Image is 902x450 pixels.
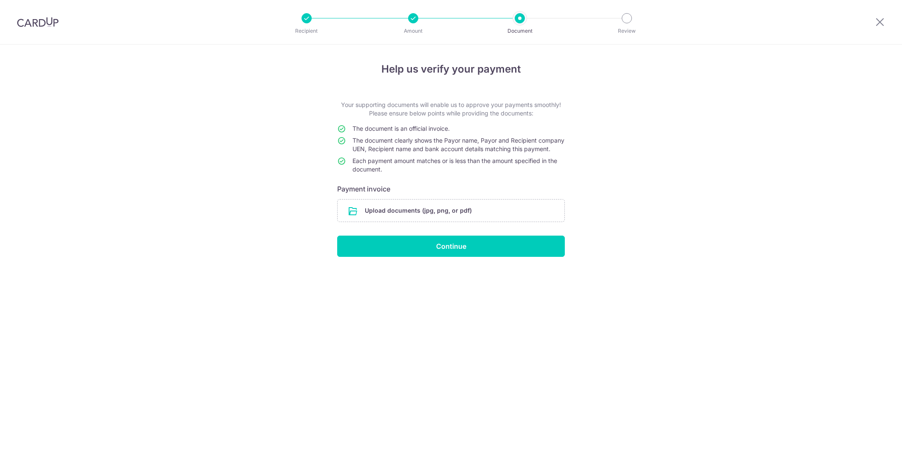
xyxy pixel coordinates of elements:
[488,27,551,35] p: Document
[337,184,565,194] h6: Payment invoice
[337,199,565,222] div: Upload documents (jpg, png, or pdf)
[352,137,564,152] span: The document clearly shows the Payor name, Payor and Recipient company UEN, Recipient name and ba...
[17,17,59,27] img: CardUp
[337,236,565,257] input: Continue
[352,125,450,132] span: The document is an official invoice.
[337,101,565,118] p: Your supporting documents will enable us to approve your payments smoothly! Please ensure below p...
[382,27,445,35] p: Amount
[275,27,338,35] p: Recipient
[352,157,557,173] span: Each payment amount matches or is less than the amount specified in the document.
[337,62,565,77] h4: Help us verify your payment
[595,27,658,35] p: Review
